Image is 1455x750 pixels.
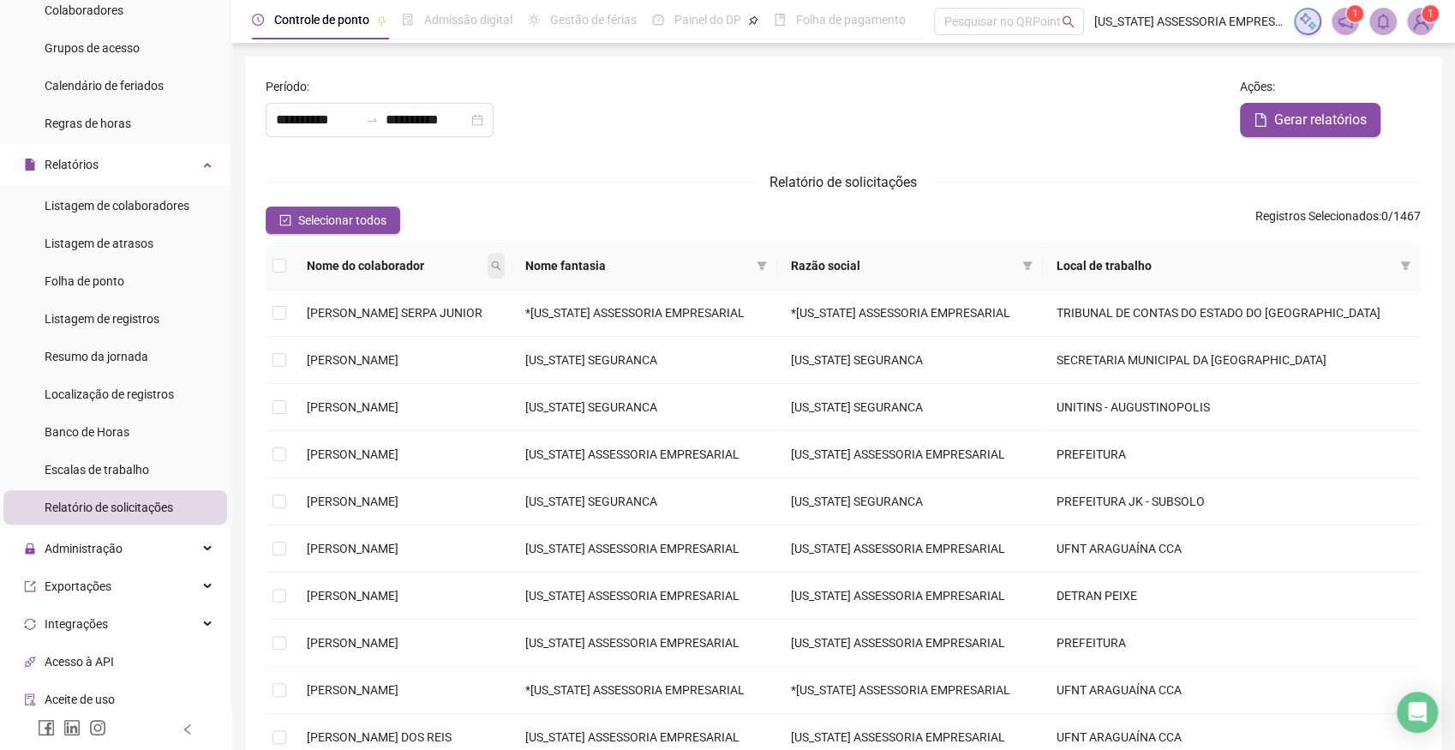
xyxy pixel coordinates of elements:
td: PREFEITURA JK - SUBSOLO [1043,478,1421,525]
td: PREFEITURA [1043,620,1421,667]
span: file-done [402,14,414,26]
td: SECRETARIA MUNICIPAL DA [GEOGRAPHIC_DATA] [1043,337,1421,384]
td: UFNT ARAGUAÍNA CCA [1043,667,1421,714]
span: Painel do DP [674,13,741,27]
span: Listagem de colaboradores [45,199,189,213]
td: *[US_STATE] ASSESSORIA EMPRESARIAL [512,667,777,714]
label: : [266,77,320,96]
span: dashboard [652,14,664,26]
td: [US_STATE] SEGURANCA [777,384,1043,431]
td: [US_STATE] ASSESSORIA EMPRESARIAL [777,620,1043,667]
button: Gerar relatórios [1240,103,1380,137]
span: filter [1397,253,1414,279]
span: Folha de ponto [45,274,124,288]
span: Exportações [45,579,111,593]
span: Administração [45,542,123,555]
span: Listagem de registros [45,312,159,326]
span: facebook [38,719,55,736]
span: book [774,14,786,26]
span: Relatório de solicitações [45,501,173,514]
td: [US_STATE] ASSESSORIA EMPRESARIAL [777,431,1043,478]
td: [US_STATE] ASSESSORIA EMPRESARIAL [777,573,1043,620]
span: instagram [89,719,106,736]
td: PREFEITURA [1043,431,1421,478]
span: [PERSON_NAME] SERPA JUNIOR [307,306,482,320]
span: clock-circle [252,14,264,26]
span: Relatório de solicitações [769,174,917,190]
span: Resumo da jornada [45,350,148,363]
span: [PERSON_NAME] [307,542,398,555]
td: [US_STATE] ASSESSORIA EMPRESARIAL [512,525,777,573]
span: Folha de pagamento [796,13,906,27]
span: left [182,723,194,735]
sup: 1 [1346,5,1363,22]
td: [US_STATE] SEGURANCA [777,337,1043,384]
span: Ações [1240,77,1272,96]
span: file [24,159,36,171]
span: [PERSON_NAME] [307,636,398,650]
span: bell [1375,14,1391,29]
td: [US_STATE] ASSESSORIA EMPRESARIAL [512,620,777,667]
span: file [1254,113,1267,127]
span: Listagem de atrasos [45,237,153,250]
span: Localização de registros [45,387,174,401]
td: TRIBUNAL DE CONTAS DO ESTADO DO [GEOGRAPHIC_DATA] [1043,290,1421,337]
span: Selecionar todos [298,211,386,230]
span: check-square [279,214,291,226]
span: filter [1400,261,1410,271]
span: Período [266,77,307,96]
span: sync [24,618,36,630]
span: [PERSON_NAME] [307,589,398,603]
span: Relatórios [45,158,99,171]
span: 1 [1428,8,1434,20]
span: filter [1019,253,1036,279]
span: search [491,261,501,271]
td: [US_STATE] ASSESSORIA EMPRESARIAL [512,431,777,478]
td: DETRAN PEIXE [1043,573,1421,620]
td: [US_STATE] SEGURANCA [512,337,777,384]
span: [PERSON_NAME] [307,447,398,461]
span: Escalas de trabalho [45,463,149,477]
span: to [365,113,379,127]
td: UNITINS - AUGUSTINOPOLIS [1043,384,1421,431]
span: filter [753,253,770,279]
div: Open Intercom Messenger [1397,692,1438,733]
span: [PERSON_NAME] [307,495,398,508]
span: Banco de Horas [45,425,129,439]
span: Gestão de férias [550,13,637,27]
button: Selecionar todos [266,207,400,234]
span: audit [24,693,36,705]
span: [PERSON_NAME] [307,683,398,697]
span: Local de trabalho [1057,256,1393,275]
span: Nome do colaborador [307,256,484,275]
span: export [24,580,36,592]
span: sun [528,14,540,26]
span: [PERSON_NAME] DOS REIS [307,730,452,744]
span: Controle de ponto [274,13,369,27]
span: Registros Selecionados [1255,209,1379,223]
td: *[US_STATE] ASSESSORIA EMPRESARIAL [777,667,1043,714]
span: Gerar relatórios [1274,110,1367,130]
span: notification [1338,14,1353,29]
span: api [24,656,36,668]
span: Regras de horas [45,117,131,130]
span: Razão social [791,256,1015,275]
td: *[US_STATE] ASSESSORIA EMPRESARIAL [512,290,777,337]
td: [US_STATE] SEGURANCA [512,384,777,431]
span: pushpin [376,15,386,26]
label: : [1240,77,1286,96]
td: *[US_STATE] ASSESSORIA EMPRESARIAL [777,290,1043,337]
sup: Atualize o seu contato no menu Meus Dados [1422,5,1439,22]
span: lock [24,543,36,555]
td: [US_STATE] ASSESSORIA EMPRESARIAL [777,525,1043,573]
span: 1 [1352,8,1358,20]
span: Colaboradores [45,3,123,17]
span: Calendário de feriados [45,79,164,93]
span: Acesso à API [45,655,114,669]
span: filter [757,261,767,271]
span: search [488,253,505,279]
td: UFNT ARAGUAÍNA CCA [1043,525,1421,573]
img: sparkle-icon.fc2bf0ac1784a2077858766a79e2daf3.svg [1298,12,1317,31]
span: Aceite de uso [45,693,115,706]
span: search [1062,15,1075,28]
